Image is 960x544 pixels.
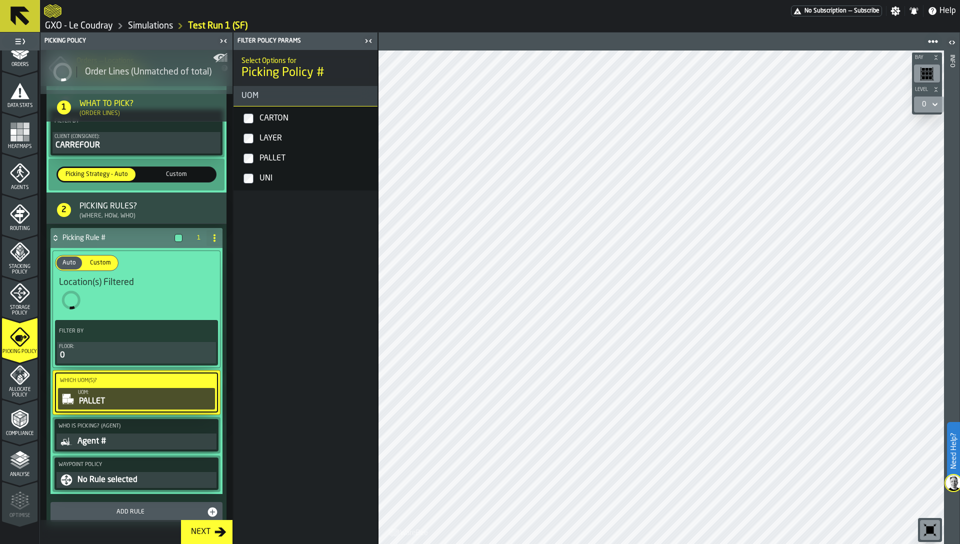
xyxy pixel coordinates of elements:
div: No Rule selected [76,474,214,486]
div: thumb [84,256,117,269]
span: Level [913,87,931,92]
h3: title-section-UOM [233,86,377,106]
label: button-toggle-Notifications [905,6,923,16]
label: Which UOM(s)? [58,375,215,386]
div: Picking Policy [42,37,216,44]
a: logo-header [44,2,61,20]
span: Stacking Policy [2,264,37,275]
span: Optimise [2,513,37,518]
div: Agent # [76,435,214,447]
label: Who is Picking? (Agent) [56,421,216,431]
div: Picking Rule # [50,228,186,248]
label: button-toggle-Settings [886,6,904,16]
a: logo-header [380,522,437,542]
div: Floor: [59,344,214,349]
div: What to Pick? [79,98,133,110]
button: button-Add Rule [50,502,222,522]
div: InputCheckbox-react-aria1472432499-:rdb: [257,170,373,186]
div: stat-Order Lines (Unmatched of total) [40,50,232,94]
svg: Reset zoom and position [922,522,938,538]
span: Auto [58,258,80,267]
label: Filter By [57,326,198,336]
div: (Order Lines) [79,110,120,117]
div: (Where, How, Who) [79,212,135,219]
div: PALLET [78,395,213,407]
label: button-toggle-Show on Map [212,50,228,66]
span: Storage Policy [2,305,37,316]
div: Title [85,66,224,77]
div: thumb [58,168,135,181]
span: Custom [139,170,213,179]
label: button-toggle-Toggle Full Menu [2,34,37,48]
li: menu Routing [2,194,37,234]
li: menu Allocate Policy [2,358,37,398]
div: button-toolbar-undefined [912,62,942,84]
li: menu Optimise [2,481,37,521]
span: Subscribe [854,7,879,14]
div: thumb [56,256,82,269]
label: button-switch-multi-Auto [55,255,83,270]
div: CARREFOUR [54,139,218,151]
span: No Subscription [804,7,846,14]
span: Order Lines (Unmatched of total) [85,66,211,77]
span: Data Stats [2,103,37,108]
div: 0 [59,349,214,361]
div: InputCheckbox-react-aria1472432499-:rd8: [257,110,373,126]
a: link-to-/wh/i/efd9e906-5eb9-41af-aac9-d3e075764b8d/simulations/8c858bc5-167d-4b7d-a00d-d547d10fd08f [188,20,247,31]
div: stat-Location(s) Filtered [55,275,218,314]
span: 1 [57,101,70,113]
div: Client (Consignee): [54,134,218,139]
span: Location(s) Filtered [59,277,134,288]
li: menu Agents [2,153,37,193]
div: Filter Policy Params [235,37,361,44]
li: menu Compliance [2,399,37,439]
button: UOM:PALLET [58,388,215,409]
label: button-switch-multi-Custom [136,167,216,182]
div: PolicyFilterItem-UOM [58,388,215,409]
span: Orders [2,62,37,67]
label: Waypoint Policy [56,459,216,470]
div: PolicyFilterItem-Floor [57,342,216,363]
a: link-to-/wh/i/efd9e906-5eb9-41af-aac9-d3e075764b8d [45,20,113,31]
button: button- [912,52,942,62]
div: Info [948,52,955,541]
div: DropdownMenuValue- [922,100,926,108]
li: menu Orders [2,30,37,70]
span: Picking Policy [2,349,37,354]
input: InputCheckbox-label-react-aria1472432499-:rd9: [243,133,253,143]
label: button-toggle-Close me [361,35,375,47]
span: Analyse [2,472,37,477]
div: Add Rule [54,508,206,515]
label: InputCheckbox-label-react-aria1472432499-:rda: [235,148,375,168]
li: menu Analyse [2,440,37,480]
button: No Rule selected [56,472,216,488]
span: Custom [86,258,115,267]
input: InputCheckbox-label-react-aria1472432499-:rd8: [243,113,253,123]
span: Picking Policy # [241,65,369,81]
li: menu Picking Policy [2,317,37,357]
span: 2 [57,204,70,216]
input: InputCheckbox-label-react-aria1472432499-:rdb: [243,173,253,183]
span: Bay [913,55,931,60]
input: InputCheckbox-label-react-aria1472432499-:rda: [243,153,253,163]
label: InputCheckbox-label-react-aria1472432499-:rd9: [235,128,375,148]
div: Menu Subscription [791,5,882,16]
header: Filter Policy Params [233,32,377,50]
label: InputCheckbox-label-react-aria1472432499-:rdb: [235,168,375,188]
span: Agents [2,185,37,190]
div: button-toolbar-undefined [918,518,942,542]
li: menu Heatmaps [2,112,37,152]
div: Title [59,277,214,288]
label: Need Help? [948,423,959,479]
button: button- [912,84,942,94]
div: InputCheckbox-react-aria1472432499-:rd9: [257,130,373,146]
span: Compliance [2,431,37,436]
span: — [848,7,852,14]
header: Info [944,32,959,544]
label: button-toggle-Close me [216,35,230,47]
label: button-switch-multi-Picking Strategy - Auto [57,167,136,182]
div: UOM: [78,390,213,395]
div: PolicyFilterItem-Client (Consignee) [52,132,220,153]
div: Picking Rules? [79,200,137,212]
